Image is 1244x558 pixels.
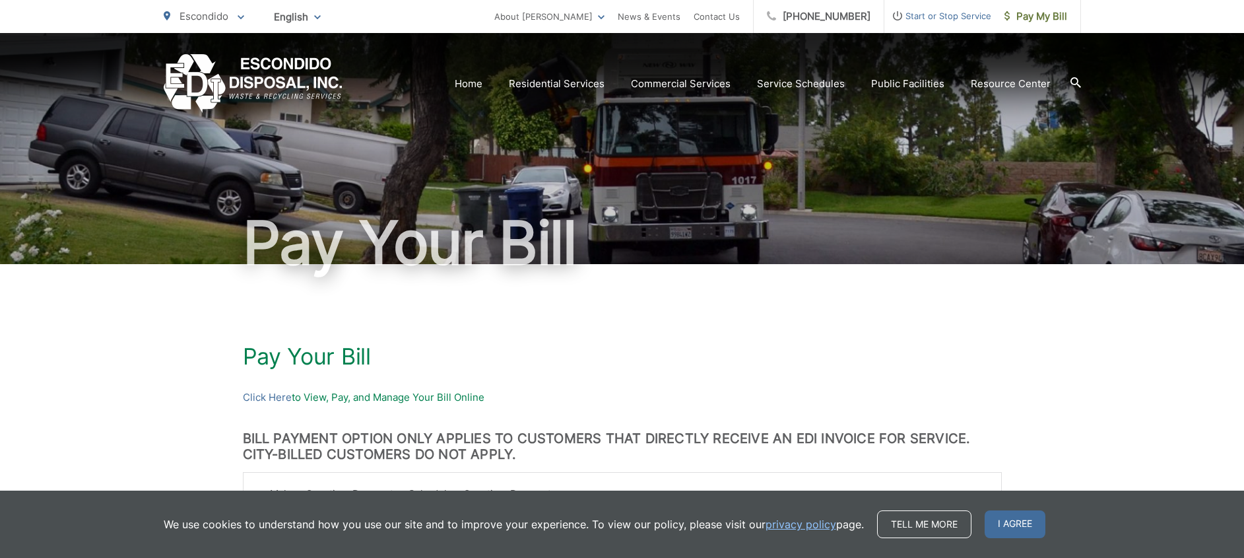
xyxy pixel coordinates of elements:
h1: Pay Your Bill [164,210,1081,276]
a: Home [455,76,482,92]
a: News & Events [618,9,680,24]
a: Residential Services [509,76,605,92]
p: to View, Pay, and Manage Your Bill Online [243,390,1002,405]
a: Click Here [243,390,292,405]
a: Commercial Services [631,76,731,92]
a: About [PERSON_NAME] [494,9,605,24]
a: Contact Us [694,9,740,24]
a: Resource Center [971,76,1051,92]
li: Make a One-time Payment or Schedule a One-time Payment [270,486,988,502]
a: Public Facilities [871,76,944,92]
span: I agree [985,510,1045,538]
a: Tell me more [877,510,971,538]
a: Service Schedules [757,76,845,92]
span: Pay My Bill [1004,9,1067,24]
span: Escondido [180,10,228,22]
h3: BILL PAYMENT OPTION ONLY APPLIES TO CUSTOMERS THAT DIRECTLY RECEIVE AN EDI INVOICE FOR SERVICE. C... [243,431,1002,462]
a: privacy policy [766,516,836,532]
span: English [264,5,331,28]
h1: Pay Your Bill [243,343,1002,370]
a: EDCD logo. Return to the homepage. [164,54,343,113]
p: We use cookies to understand how you use our site and to improve your experience. To view our pol... [164,516,864,532]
